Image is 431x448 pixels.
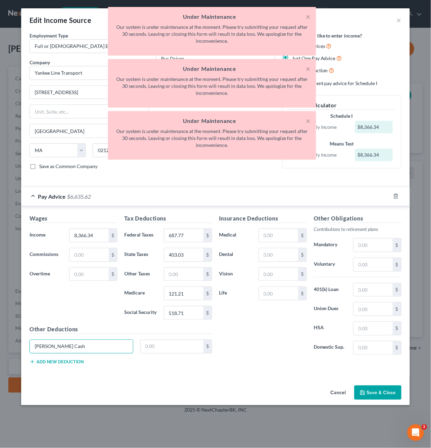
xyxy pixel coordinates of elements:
input: 0.00 [164,229,203,242]
label: Dental [215,248,255,262]
button: Add new deduction [29,359,84,365]
div: $ [203,229,212,242]
label: Medicare [121,287,160,300]
span: Save as Common Company [39,163,98,169]
label: Voluntary [310,258,350,272]
input: 0.00 [141,340,204,353]
label: Vision [215,267,255,281]
label: Federal Taxes [121,229,160,242]
input: 0.00 [354,341,393,355]
label: 401(k) Loan [310,283,350,297]
div: $ [109,229,117,242]
button: Save & Close [354,385,402,400]
h5: Other Obligations [314,214,402,223]
button: × [306,65,311,73]
input: 0.00 [164,268,203,281]
input: 0.00 [69,229,109,242]
p: Our system is under maintenance at the moment. Please try submitting your request after 30 second... [113,24,311,44]
div: $ [203,287,212,300]
div: $ [298,287,306,300]
input: 0.00 [164,287,203,300]
input: 0.00 [354,258,393,271]
iframe: Intercom live chat [407,424,424,441]
div: $ [298,229,306,242]
span: Pay Advice [38,193,66,200]
div: $ [393,322,401,335]
label: State Taxes [121,248,160,262]
h5: Insurance Deductions [219,214,307,223]
span: $6,635.62 [67,193,91,200]
div: $ [203,268,212,281]
div: $ [393,283,401,297]
span: 1 [422,424,427,430]
div: $ [393,302,401,316]
div: $ [298,248,306,262]
input: Specify... [30,340,133,353]
div: $ [393,239,401,252]
div: $ [109,268,117,281]
h5: Under Maintenance [113,13,311,21]
div: $ [109,248,117,262]
input: 0.00 [164,248,203,262]
input: 0.00 [354,283,393,297]
input: 0.00 [259,268,298,281]
label: Medical [215,229,255,242]
div: $ [203,340,212,353]
button: Cancel [325,386,352,400]
div: $ [393,341,401,355]
label: Social Security [121,306,160,320]
p: Our system is under maintenance at the moment. Please try submitting your request after 30 second... [113,76,311,97]
span: Income [29,232,45,238]
label: Overtime [26,267,66,281]
label: Domestic Sup. [310,341,350,355]
input: 0.00 [354,239,393,252]
label: Life [215,287,255,300]
button: × [306,13,311,21]
label: HSA [310,322,350,335]
p: Contributions to retirement plans [314,226,402,233]
input: 0.00 [259,287,298,300]
input: 0.00 [164,306,203,320]
input: 0.00 [354,302,393,316]
label: Mandatory [310,238,350,252]
input: 0.00 [259,248,298,262]
input: 0.00 [259,229,298,242]
button: × [306,117,311,125]
input: 0.00 [69,248,109,262]
input: 0.00 [69,268,109,281]
label: Union Dues [310,302,350,316]
div: $ [203,248,212,262]
div: $ [203,306,212,320]
p: Our system is under maintenance at the moment. Please try submitting your request after 30 second... [113,128,311,149]
input: 0.00 [354,322,393,335]
h5: Under Maintenance [113,117,311,125]
label: Other Taxes [121,267,160,281]
label: Commissions [26,248,66,262]
div: $ [298,268,306,281]
h5: Under Maintenance [113,65,311,73]
h5: Tax Deductions [124,214,212,223]
div: $ [393,258,401,271]
h5: Other Deductions [29,325,212,334]
h5: Wages [29,214,117,223]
